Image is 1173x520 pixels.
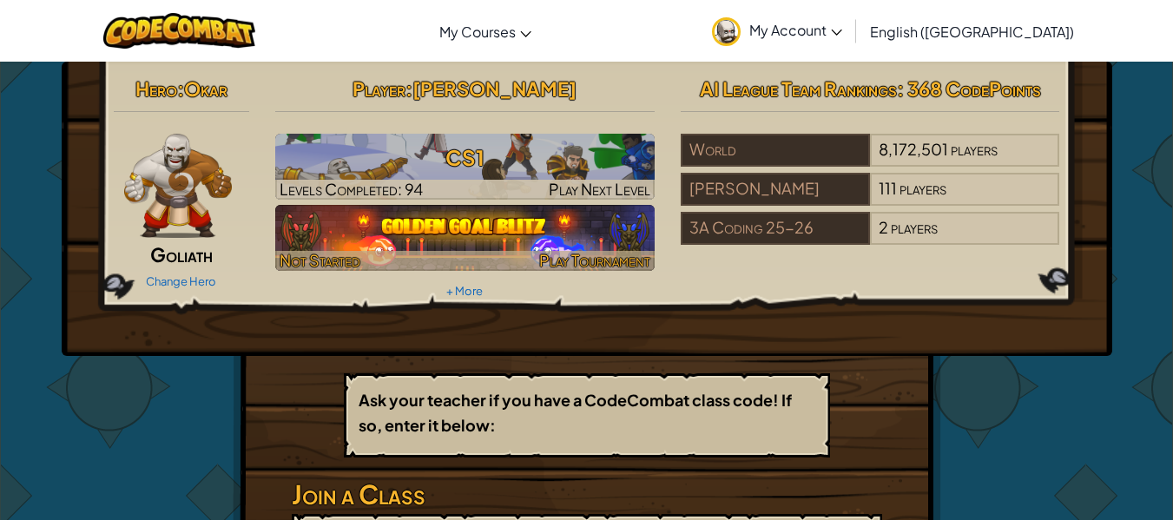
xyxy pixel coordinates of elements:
span: players [900,178,946,198]
img: Golden Goal [275,205,655,271]
span: Okar [184,76,227,101]
span: Play Next Level [549,179,650,199]
span: My Account [749,21,842,39]
span: 8,172,501 [879,139,948,159]
a: My Account [703,3,851,58]
a: 3A Coding 25-262players [681,228,1060,248]
a: + More [446,284,483,298]
span: players [891,217,938,237]
span: : [177,76,184,101]
span: Levels Completed: 94 [280,179,423,199]
b: Ask your teacher if you have a CodeCombat class code! If so, enter it below: [359,390,792,435]
span: : 368 CodePoints [897,76,1041,101]
span: Goliath [150,242,213,267]
span: 2 [879,217,888,237]
span: My Courses [439,23,516,41]
a: Play Next Level [275,134,655,200]
a: My Courses [431,8,540,55]
img: CodeCombat logo [103,13,255,49]
a: [PERSON_NAME]111players [681,189,1060,209]
span: : [405,76,412,101]
span: Not Started [280,250,360,270]
a: English ([GEOGRAPHIC_DATA]) [861,8,1083,55]
span: English ([GEOGRAPHIC_DATA]) [870,23,1074,41]
span: players [951,139,998,159]
img: goliath-pose.png [124,134,233,238]
h3: CS1 [275,138,655,177]
span: [PERSON_NAME] [412,76,577,101]
span: AI League Team Rankings [700,76,897,101]
a: Not StartedPlay Tournament [275,205,655,271]
div: World [681,134,870,167]
div: 3A Coding 25-26 [681,212,870,245]
img: CS1 [275,134,655,200]
span: 111 [879,178,897,198]
a: World8,172,501players [681,150,1060,170]
span: Player [353,76,405,101]
a: Change Hero [146,274,216,288]
span: Hero [135,76,177,101]
span: Play Tournament [539,250,650,270]
img: avatar [712,17,741,46]
div: [PERSON_NAME] [681,173,870,206]
h3: Join a Class [292,475,882,514]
